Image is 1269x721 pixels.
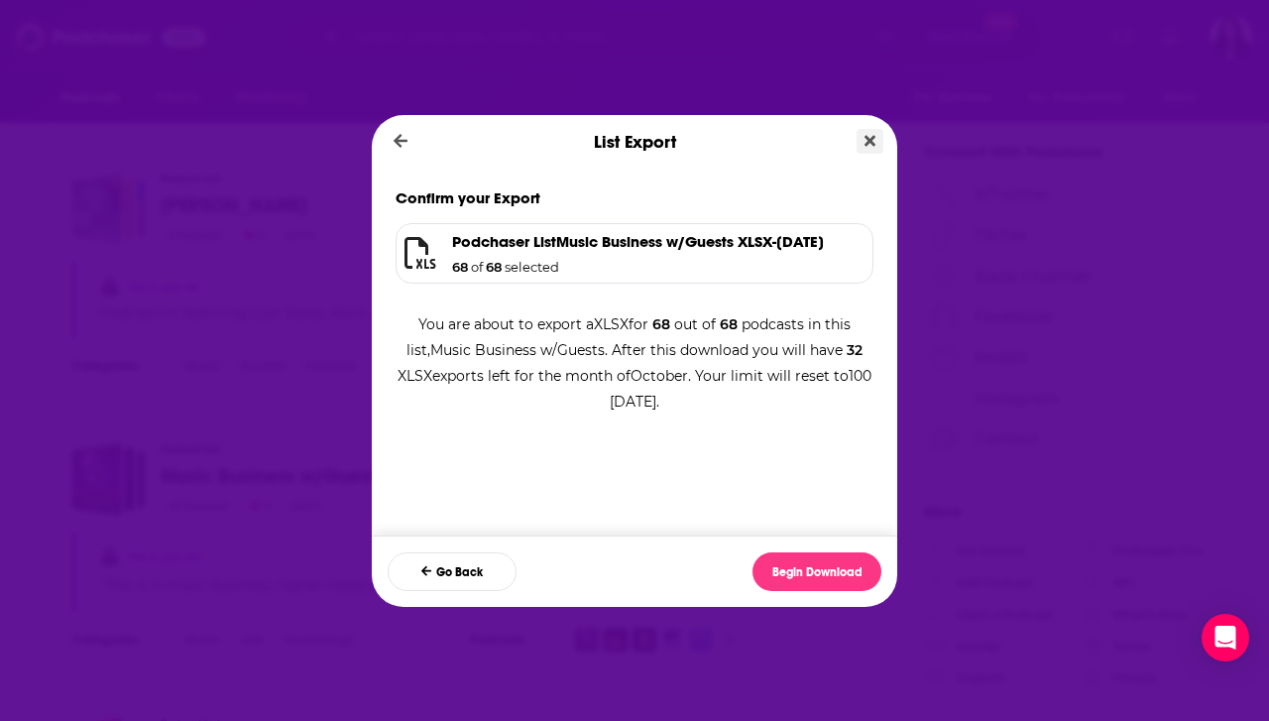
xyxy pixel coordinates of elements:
[857,129,883,154] button: Close
[452,232,824,251] h1: Podchaser List Music Business w/Guests XLSX - [DATE]
[847,341,863,359] span: 32
[452,259,559,275] h1: of selected
[372,115,897,169] div: List Export
[388,552,517,591] button: Go Back
[486,259,502,275] span: 68
[752,552,881,591] button: Begin Download
[652,315,670,333] span: 68
[396,292,873,415] div: You are about to export a XLSX for out of podcasts in this list, Music Business w/Guests . After ...
[720,315,738,333] span: 68
[1202,614,1249,661] div: Open Intercom Messenger
[396,188,873,207] h1: Confirm your Export
[452,259,468,275] span: 68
